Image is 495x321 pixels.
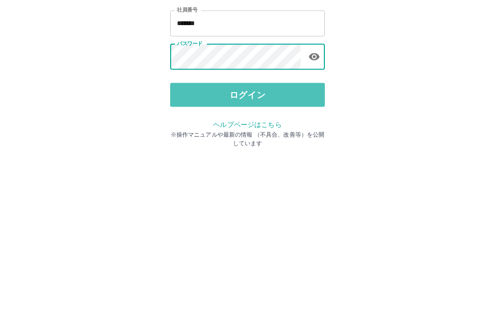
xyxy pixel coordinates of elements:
h2: ログイン [216,61,279,79]
label: パスワード [177,124,203,131]
label: 社員番号 [177,90,197,98]
p: ※操作マニュアルや最新の情報 （不具合、改善等）を公開しています [170,214,325,232]
button: ログイン [170,167,325,191]
a: ヘルプページはこちら [213,205,281,212]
